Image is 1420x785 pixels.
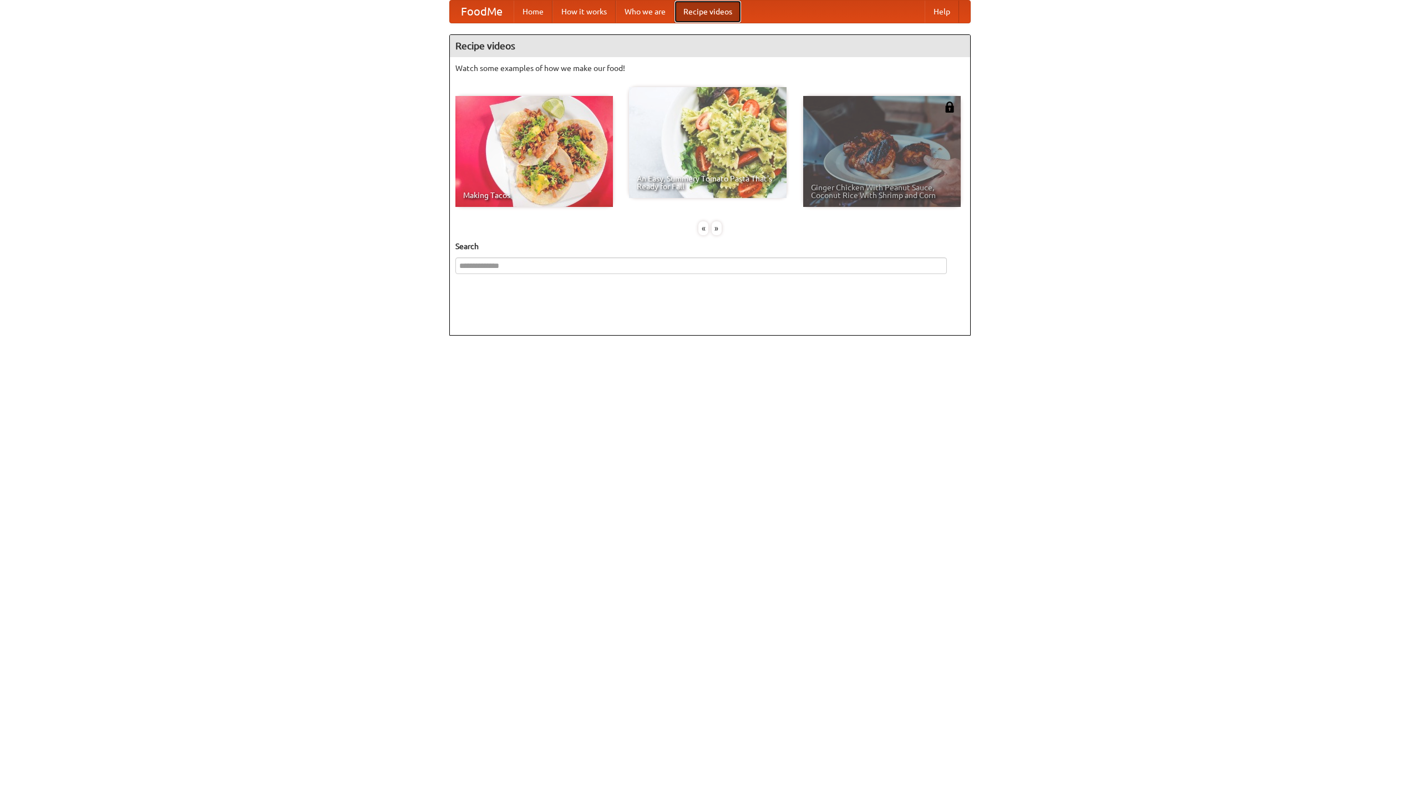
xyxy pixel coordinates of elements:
a: FoodMe [450,1,514,23]
a: How it works [552,1,616,23]
a: Recipe videos [674,1,741,23]
a: Help [925,1,959,23]
h4: Recipe videos [450,35,970,57]
h5: Search [455,241,965,252]
a: Home [514,1,552,23]
div: « [698,221,708,235]
p: Watch some examples of how we make our food! [455,63,965,74]
a: Who we are [616,1,674,23]
a: Making Tacos [455,96,613,207]
img: 483408.png [944,102,955,113]
a: An Easy, Summery Tomato Pasta That's Ready for Fall [629,87,787,198]
span: An Easy, Summery Tomato Pasta That's Ready for Fall [637,175,779,190]
div: » [712,221,722,235]
span: Making Tacos [463,191,605,199]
